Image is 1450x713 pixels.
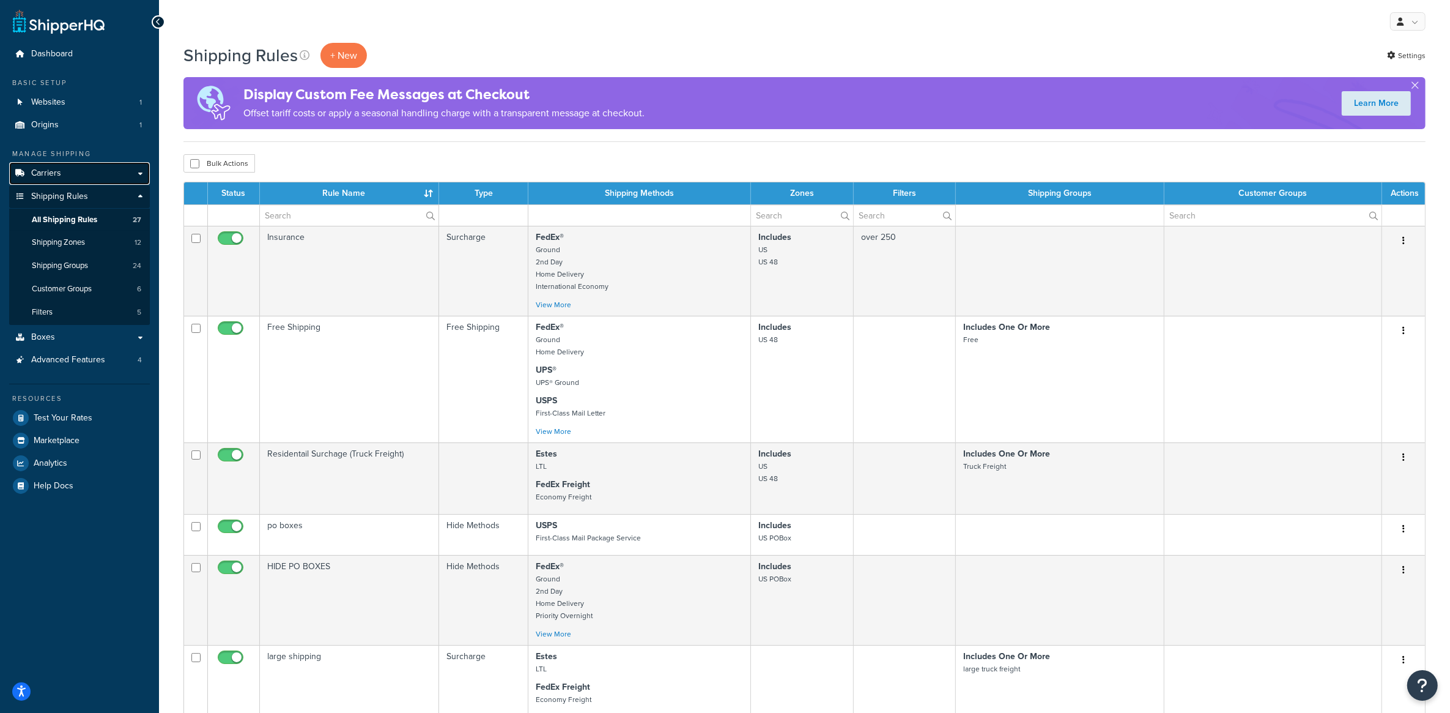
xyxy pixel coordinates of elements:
strong: Includes [758,519,791,532]
span: 12 [135,237,141,248]
li: All Shipping Rules [9,209,150,231]
a: Dashboard [9,43,150,65]
th: Shipping Methods [528,182,751,204]
small: US POBox [758,573,791,584]
a: Analytics [9,452,150,474]
li: Filters [9,301,150,324]
a: Shipping Zones 12 [9,231,150,254]
a: All Shipping Rules 27 [9,209,150,231]
small: LTL [536,461,547,472]
strong: Includes [758,321,791,334]
span: Shipping Groups [32,261,88,271]
strong: Includes One Or More [963,321,1050,334]
small: US POBox [758,532,791,543]
li: Shipping Groups [9,255,150,277]
span: Advanced Features [31,355,105,365]
small: Ground Home Delivery [536,334,584,357]
td: HIDE PO BOXES [260,555,439,645]
span: Dashboard [31,49,73,59]
input: Search [854,205,955,226]
a: View More [536,426,571,437]
span: Boxes [31,332,55,343]
span: Shipping Zones [32,237,85,248]
span: 27 [133,215,141,225]
small: UPS® Ground [536,377,579,388]
th: Zones [751,182,854,204]
strong: Estes [536,650,557,663]
strong: FedEx® [536,231,564,244]
span: 1 [139,97,142,108]
td: Hide Methods [439,514,528,555]
a: Advanced Features 4 [9,349,150,371]
strong: FedEx® [536,321,564,334]
strong: Includes One Or More [963,650,1050,663]
input: Search [1164,205,1382,226]
span: Carriers [31,168,61,179]
small: large truck freight [963,663,1020,674]
a: Origins 1 [9,114,150,136]
td: Residentail Surchage (Truck Freight) [260,442,439,514]
li: Origins [9,114,150,136]
img: duties-banner-06bc72dcb5fe05cb3f9472aba00be2ae8eb53ab6f0d8bb03d382ba314ac3c341.png [183,77,243,129]
small: Ground 2nd Day Home Delivery Priority Overnight [536,573,593,621]
span: 6 [137,284,141,294]
li: Boxes [9,326,150,349]
th: Shipping Groups [956,182,1164,204]
small: Truck Freight [963,461,1006,472]
span: All Shipping Rules [32,215,97,225]
th: Type [439,182,528,204]
span: Analytics [34,458,67,469]
h1: Shipping Rules [183,43,298,67]
strong: FedEx Freight [536,478,590,491]
strong: Includes One Or More [963,447,1050,460]
td: Hide Methods [439,555,528,645]
strong: UPS® [536,364,557,376]
strong: Includes [758,560,791,573]
small: US US 48 [758,244,778,267]
input: Search [751,205,853,226]
a: Test Your Rates [9,407,150,429]
a: Filters 5 [9,301,150,324]
td: Free Shipping [439,316,528,442]
span: Help Docs [34,481,73,491]
strong: FedEx® [536,560,564,573]
div: Basic Setup [9,78,150,88]
a: Customer Groups 6 [9,278,150,301]
span: 24 [133,261,141,271]
a: Marketplace [9,430,150,452]
strong: Includes [758,447,791,460]
a: Settings [1387,47,1426,64]
small: First-Class Mail Letter [536,408,605,419]
a: ShipperHQ Home [13,9,105,34]
span: Marketplace [34,436,80,446]
strong: USPS [536,519,557,532]
td: over 250 [854,226,956,316]
th: Actions [1382,182,1425,204]
p: + New [320,43,367,68]
span: Test Your Rates [34,413,92,424]
h4: Display Custom Fee Messages at Checkout [243,84,645,105]
a: Shipping Groups 24 [9,255,150,277]
a: Help Docs [9,475,150,497]
span: Origins [31,120,59,130]
button: Bulk Actions [183,154,255,173]
span: Filters [32,307,53,318]
span: 4 [138,355,142,365]
td: Surcharge [439,226,528,316]
small: LTL [536,663,547,674]
li: Advanced Features [9,349,150,371]
div: Manage Shipping [9,149,150,159]
a: Shipping Rules [9,185,150,208]
small: US 48 [758,334,778,345]
td: Insurance [260,226,439,316]
strong: Includes [758,231,791,244]
small: Free [963,334,978,345]
strong: FedEx Freight [536,681,590,693]
th: Status [208,182,260,204]
a: Carriers [9,162,150,185]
